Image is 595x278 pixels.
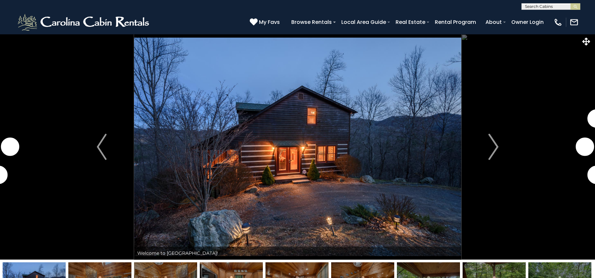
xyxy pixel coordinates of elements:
[569,18,579,27] img: mail-regular-white.png
[432,16,479,28] a: Rental Program
[97,134,107,160] img: arrow
[250,18,281,26] a: My Favs
[338,16,389,28] a: Local Area Guide
[16,12,152,32] img: White-1-2.png
[488,134,498,160] img: arrow
[259,18,280,26] span: My Favs
[288,16,335,28] a: Browse Rentals
[461,34,526,260] button: Next
[70,34,134,260] button: Previous
[508,16,547,28] a: Owner Login
[482,16,505,28] a: About
[553,18,563,27] img: phone-regular-white.png
[392,16,429,28] a: Real Estate
[134,247,461,260] div: Welcome to [GEOGRAPHIC_DATA]!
